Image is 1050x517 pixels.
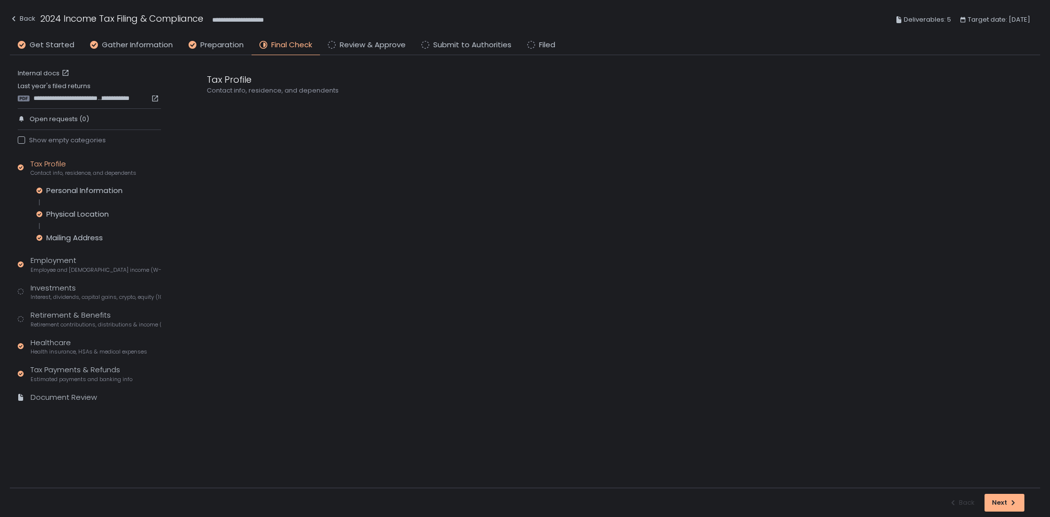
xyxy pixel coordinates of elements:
div: Back [10,13,35,25]
div: Personal Information [46,186,123,195]
span: Preparation [200,39,244,51]
button: Next [985,494,1024,512]
span: Deliverables: 5 [904,14,951,26]
span: Review & Approve [340,39,406,51]
span: Retirement contributions, distributions & income (1099-R, 5498) [31,321,161,328]
span: Estimated payments and banking info [31,376,132,383]
div: Employment [31,255,161,274]
span: Health insurance, HSAs & medical expenses [31,348,147,355]
span: Filed [539,39,555,51]
span: Open requests (0) [30,115,89,124]
span: Target date: [DATE] [968,14,1030,26]
span: Get Started [30,39,74,51]
span: Employee and [DEMOGRAPHIC_DATA] income (W-2s) [31,266,161,274]
span: Submit to Authorities [433,39,511,51]
span: Final Check [271,39,312,51]
div: Tax Profile [31,159,136,177]
div: Tax Profile [207,73,679,86]
span: Interest, dividends, capital gains, crypto, equity (1099s, K-1s) [31,293,161,301]
div: Document Review [31,392,97,403]
div: Last year's filed returns [18,82,161,102]
div: Physical Location [46,209,109,219]
div: Next [992,498,1017,507]
button: Back [10,12,35,28]
span: Gather Information [102,39,173,51]
div: Healthcare [31,337,147,356]
h1: 2024 Income Tax Filing & Compliance [40,12,203,25]
div: Contact info, residence, and dependents [207,86,679,95]
div: Tax Payments & Refunds [31,364,132,383]
div: Mailing Address [46,233,103,243]
div: Investments [31,283,161,301]
a: Internal docs [18,69,71,78]
div: Retirement & Benefits [31,310,161,328]
span: Contact info, residence, and dependents [31,169,136,177]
